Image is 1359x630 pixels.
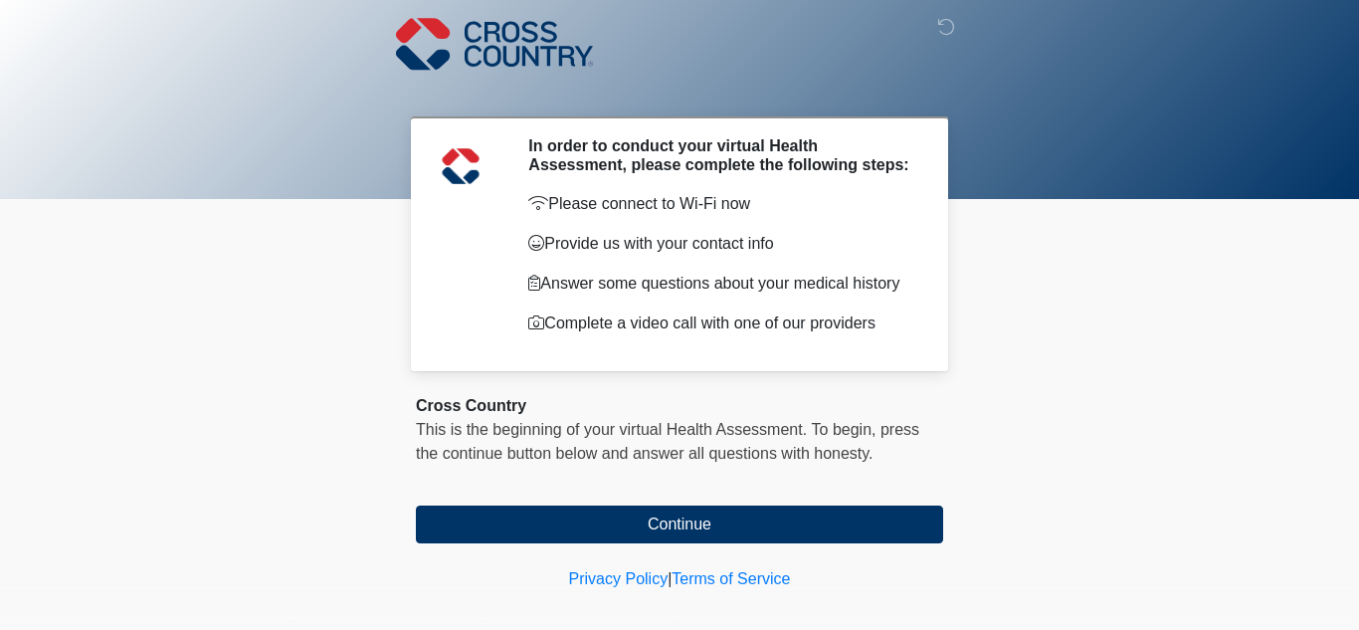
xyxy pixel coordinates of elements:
[401,72,958,108] h1: ‎ ‎ ‎
[528,272,913,296] p: Answer some questions about your medical history
[668,570,672,587] a: |
[528,136,913,174] h2: In order to conduct your virtual Health Assessment, please complete the following steps:
[812,421,880,438] span: To begin,
[569,570,669,587] a: Privacy Policy
[416,421,919,462] span: press the continue button below and answer all questions with honesty.
[528,192,913,216] p: Please connect to Wi-Fi now
[416,421,807,438] span: This is the beginning of your virtual Health Assessment.
[528,232,913,256] p: Provide us with your contact info
[396,15,593,73] img: Cross Country Logo
[528,312,913,335] p: Complete a video call with one of our providers
[416,506,943,543] button: Continue
[416,394,943,418] div: Cross Country
[431,136,490,196] img: Agent Avatar
[672,570,790,587] a: Terms of Service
